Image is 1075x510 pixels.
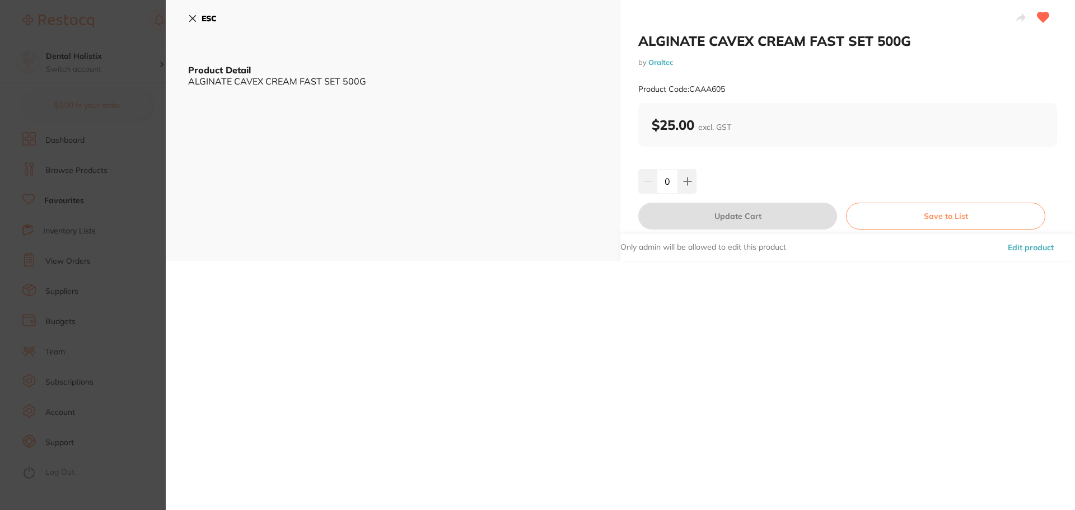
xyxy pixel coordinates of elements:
[620,242,786,253] p: Only admin will be allowed to edit this product
[638,85,725,94] small: Product Code: CAAA605
[652,116,731,133] b: $25.00
[202,13,217,24] b: ESC
[638,58,1057,67] small: by
[648,58,673,67] a: Oraltec
[188,9,217,28] button: ESC
[638,203,837,230] button: Update Cart
[846,203,1045,230] button: Save to List
[698,122,731,132] span: excl. GST
[188,76,598,86] div: ALGINATE CAVEX CREAM FAST SET 500G
[638,32,1057,49] h2: ALGINATE CAVEX CREAM FAST SET 500G
[1004,234,1057,261] button: Edit product
[188,64,251,76] b: Product Detail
